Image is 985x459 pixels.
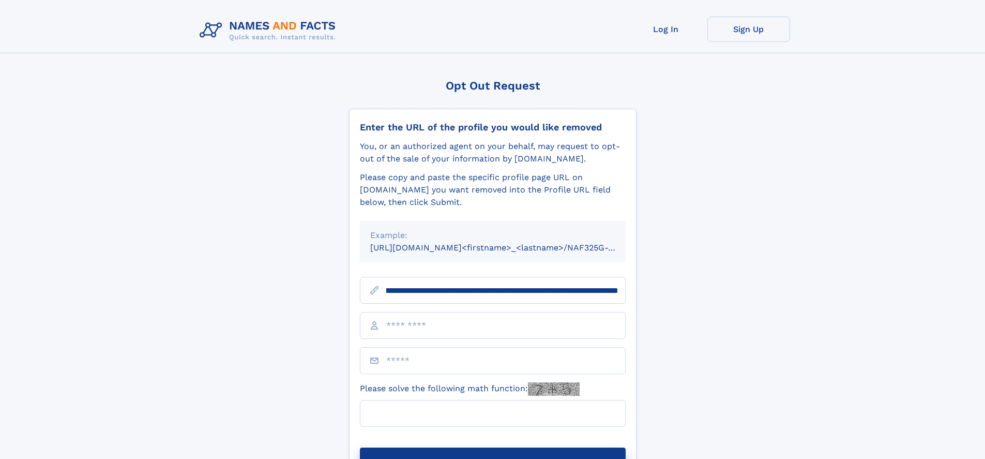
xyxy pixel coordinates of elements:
[360,140,626,165] div: You, or an authorized agent on your behalf, may request to opt-out of the sale of your informatio...
[195,17,344,45] img: Logo Names and Facts
[360,122,626,133] div: Enter the URL of the profile you would like removed
[360,171,626,209] div: Please copy and paste the specific profile page URL on [DOMAIN_NAME] you want removed into the Pr...
[625,17,707,42] a: Log In
[707,17,790,42] a: Sign Up
[349,79,637,92] div: Opt Out Request
[370,243,645,253] small: [URL][DOMAIN_NAME]<firstname>_<lastname>/NAF325G-xxxxxxxx
[370,229,615,242] div: Example:
[360,382,580,396] label: Please solve the following math function:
